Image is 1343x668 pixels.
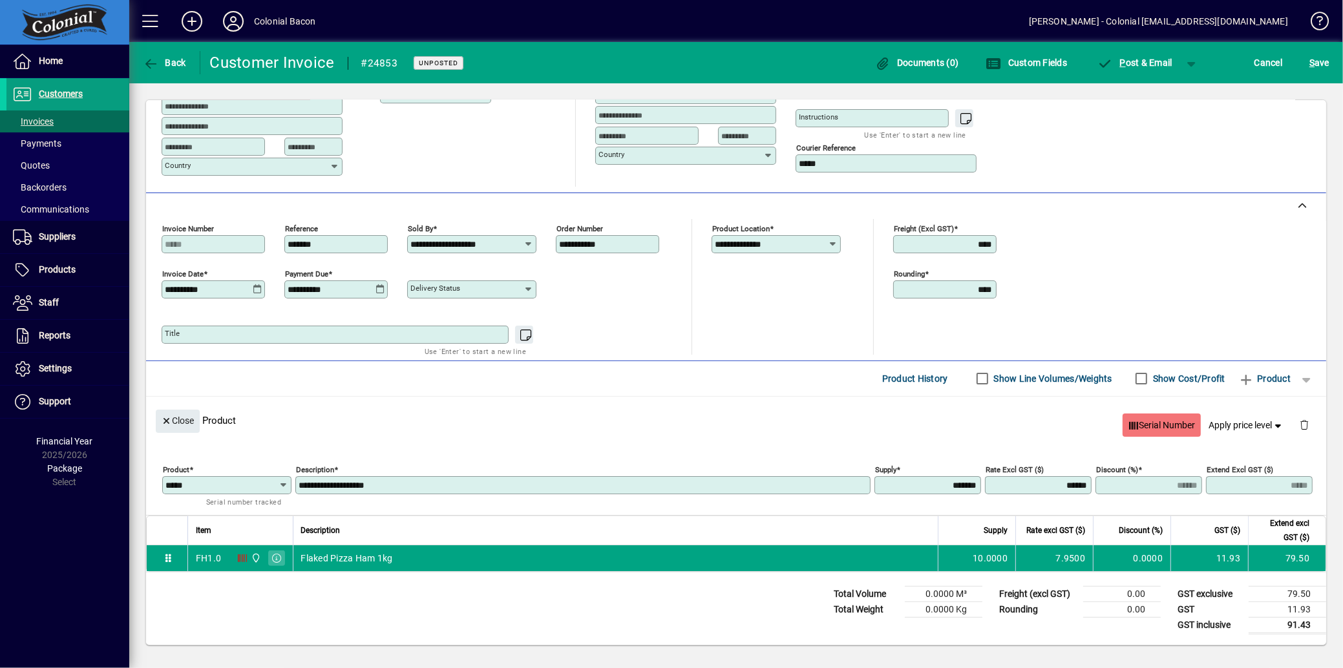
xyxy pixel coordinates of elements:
td: Total Weight [827,601,905,617]
span: Rate excl GST ($) [1026,523,1085,538]
button: Profile [213,10,254,33]
button: Save [1306,51,1333,74]
span: Quotes [13,160,50,171]
span: Support [39,396,71,406]
span: Product [1238,368,1291,389]
div: Customer Invoice [210,52,335,73]
mat-label: Country [165,161,191,170]
span: Package [47,463,82,474]
span: GST ($) [1214,523,1240,538]
span: Staff [39,297,59,308]
td: Total Volume [827,586,905,601]
a: Staff [6,287,129,319]
mat-hint: Use 'Enter' to start a new line [425,344,526,359]
span: Custom Fields [986,57,1067,68]
mat-label: Invoice number [162,224,214,233]
span: Backorders [13,182,67,193]
mat-label: Product [163,464,189,474]
span: Financial Year [37,436,93,446]
div: 7.9500 [1024,552,1085,565]
div: #24853 [361,53,398,74]
mat-label: Delivery status [410,284,460,293]
button: Product History [877,367,953,390]
td: Freight (excl GST) [993,586,1083,601]
mat-label: Freight (excl GST) [894,224,954,233]
a: Communications [6,198,129,220]
a: Home [6,45,129,78]
span: Apply price level [1209,419,1284,432]
mat-label: Product location [712,224,770,233]
mat-label: Sold by [408,224,433,233]
button: Add [171,10,213,33]
label: Show Cost/Profit [1150,372,1225,385]
span: Supply [984,523,1008,538]
span: S [1309,57,1315,68]
div: Colonial Bacon [254,11,315,32]
a: Backorders [6,176,129,198]
button: Cancel [1251,51,1286,74]
a: Support [6,386,129,418]
span: Home [39,56,63,66]
span: Communications [13,204,89,214]
span: Description [301,523,341,538]
button: Delete [1289,410,1320,441]
span: Flaked Pizza Ham 1kg [301,552,393,565]
td: 0.00 [1083,601,1161,617]
app-page-header-button: Close [153,414,203,426]
mat-hint: Serial number tracked [206,494,281,509]
td: 79.50 [1248,545,1326,571]
mat-label: Description [296,464,334,474]
button: Documents (0) [872,51,962,74]
td: 11.93 [1170,545,1248,571]
a: Suppliers [6,221,129,253]
a: Reports [6,320,129,352]
span: Extend excl GST ($) [1256,516,1309,545]
span: Serial Number [1128,415,1196,436]
button: Serial Number [1123,413,1201,437]
td: GST [1171,601,1249,617]
td: 79.50 [1249,586,1326,601]
mat-label: Order number [556,224,603,233]
mat-label: Courier Reference [796,143,856,152]
button: Close [156,410,200,433]
label: Show Line Volumes/Weights [991,372,1112,385]
span: Colonial Bacon [248,551,262,565]
span: P [1120,57,1126,68]
button: Post & Email [1091,51,1179,74]
mat-label: Rate excl GST ($) [986,464,1044,474]
span: Settings [39,363,72,373]
span: Reports [39,330,70,340]
span: Product History [882,368,948,389]
button: Product [1232,367,1297,390]
span: Discount (%) [1119,523,1163,538]
span: Back [143,57,186,68]
span: Cancel [1254,52,1283,73]
mat-label: Title [165,329,180,338]
td: 0.0000 M³ [905,586,982,601]
button: Back [140,51,189,74]
span: Invoices [13,116,54,127]
mat-hint: Use 'Enter' to start a new line [865,127,966,142]
mat-label: Supply [875,464,896,474]
app-page-header-button: Delete [1289,419,1320,430]
mat-label: Instructions [799,112,838,121]
div: [PERSON_NAME] - Colonial [EMAIL_ADDRESS][DOMAIN_NAME] [1029,11,1288,32]
td: 11.93 [1249,601,1326,617]
a: Settings [6,353,129,385]
span: Item [196,523,211,538]
span: Payments [13,138,61,149]
span: 10.0000 [973,552,1008,565]
td: 0.00 [1083,586,1161,601]
a: Invoices [6,110,129,132]
span: Customers [39,89,83,99]
div: FH1.0 [196,552,221,565]
mat-label: Extend excl GST ($) [1207,464,1273,474]
a: Quotes [6,154,129,176]
span: Suppliers [39,231,76,242]
a: Knowledge Base [1301,3,1327,45]
span: Close [161,410,195,432]
td: 0.0000 Kg [905,601,982,617]
mat-label: Country [598,150,624,159]
app-page-header-button: Back [129,51,200,74]
span: Unposted [419,59,458,67]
